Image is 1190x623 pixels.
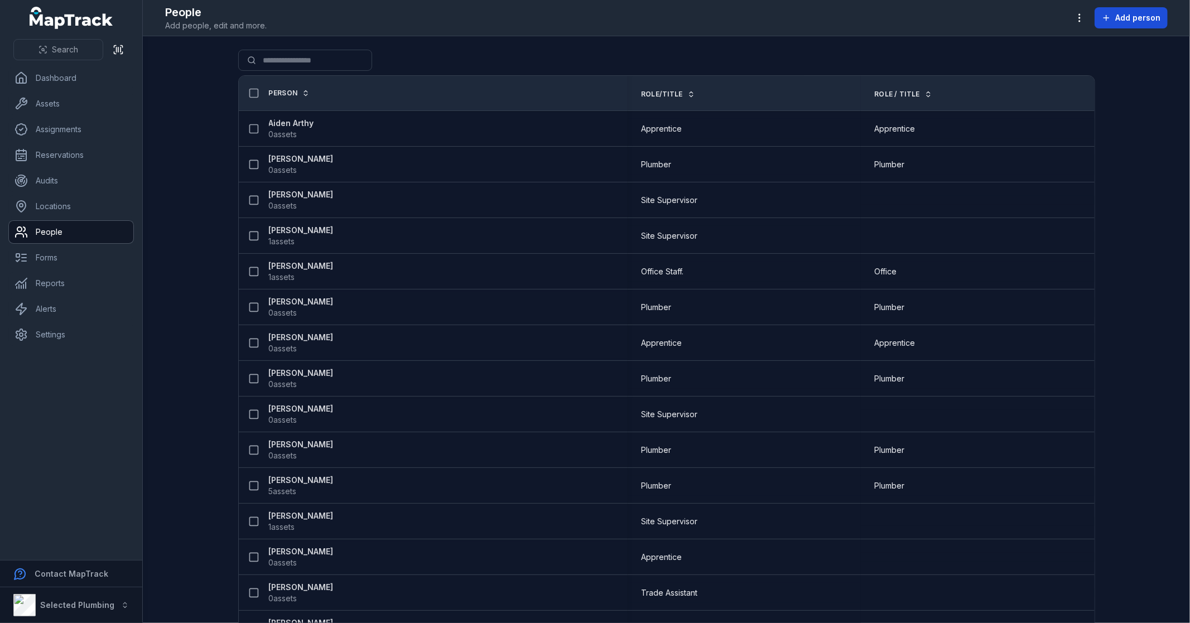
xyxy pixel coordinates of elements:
[641,337,682,349] span: Apprentice
[269,236,295,247] span: 1 assets
[9,195,133,218] a: Locations
[9,272,133,294] a: Reports
[269,510,334,521] strong: [PERSON_NAME]
[269,557,297,568] span: 0 assets
[269,153,334,165] strong: [PERSON_NAME]
[269,546,334,557] strong: [PERSON_NAME]
[874,90,920,99] span: Role / Title
[9,298,133,320] a: Alerts
[269,414,297,426] span: 0 assets
[641,195,697,206] span: Site Supervisor
[269,379,297,390] span: 0 assets
[641,480,671,491] span: Plumber
[269,486,297,497] span: 5 assets
[9,67,133,89] a: Dashboard
[269,475,334,497] a: [PERSON_NAME]5assets
[1115,12,1160,23] span: Add person
[874,266,897,277] span: Office
[269,450,297,461] span: 0 assets
[269,153,334,176] a: [PERSON_NAME]0assets
[269,368,334,379] strong: [PERSON_NAME]
[35,569,108,578] strong: Contact MapTrack
[165,4,267,20] h2: People
[269,260,334,283] a: [PERSON_NAME]1assets
[269,582,334,593] strong: [PERSON_NAME]
[641,552,682,563] span: Apprentice
[9,144,133,166] a: Reservations
[269,332,334,343] strong: [PERSON_NAME]
[1095,7,1168,28] button: Add person
[269,89,298,98] span: Person
[641,587,697,598] span: Trade Assistant
[269,475,334,486] strong: [PERSON_NAME]
[9,247,133,269] a: Forms
[641,90,683,99] span: Role/Title
[269,307,297,318] span: 0 assets
[641,373,671,384] span: Plumber
[165,20,267,31] span: Add people, edit and more.
[269,403,334,414] strong: [PERSON_NAME]
[641,445,671,456] span: Plumber
[269,296,334,307] strong: [PERSON_NAME]
[52,44,78,55] span: Search
[874,159,904,170] span: Plumber
[874,302,904,313] span: Plumber
[269,118,314,129] strong: Aiden Arthy
[269,225,334,236] strong: [PERSON_NAME]
[9,93,133,115] a: Assets
[269,200,297,211] span: 0 assets
[269,546,334,568] a: [PERSON_NAME]0assets
[874,373,904,384] span: Plumber
[269,260,334,272] strong: [PERSON_NAME]
[641,302,671,313] span: Plumber
[874,90,932,99] a: Role / Title
[40,600,114,610] strong: Selected Plumbing
[269,510,334,533] a: [PERSON_NAME]1assets
[269,439,334,461] a: [PERSON_NAME]0assets
[269,189,334,200] strong: [PERSON_NAME]
[9,118,133,141] a: Assignments
[269,225,334,247] a: [PERSON_NAME]1assets
[269,165,297,176] span: 0 assets
[269,439,334,450] strong: [PERSON_NAME]
[874,480,904,491] span: Plumber
[641,90,695,99] a: Role/Title
[641,409,697,420] span: Site Supervisor
[269,593,297,604] span: 0 assets
[874,445,904,456] span: Plumber
[641,230,697,242] span: Site Supervisor
[269,343,297,354] span: 0 assets
[9,323,133,346] a: Settings
[269,332,334,354] a: [PERSON_NAME]0assets
[9,221,133,243] a: People
[641,123,682,134] span: Apprentice
[269,403,334,426] a: [PERSON_NAME]0assets
[9,170,133,192] a: Audits
[641,159,671,170] span: Plumber
[269,189,334,211] a: [PERSON_NAME]0assets
[641,516,697,527] span: Site Supervisor
[269,296,334,318] a: [PERSON_NAME]0assets
[269,272,295,283] span: 1 assets
[269,118,314,140] a: Aiden Arthy0assets
[269,129,297,140] span: 0 assets
[269,521,295,533] span: 1 assets
[13,39,103,60] button: Search
[30,7,113,29] a: MapTrack
[269,89,310,98] a: Person
[269,582,334,604] a: [PERSON_NAME]0assets
[874,337,915,349] span: Apprentice
[874,123,915,134] span: Apprentice
[269,368,334,390] a: [PERSON_NAME]0assets
[641,266,683,277] span: Office Staff.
